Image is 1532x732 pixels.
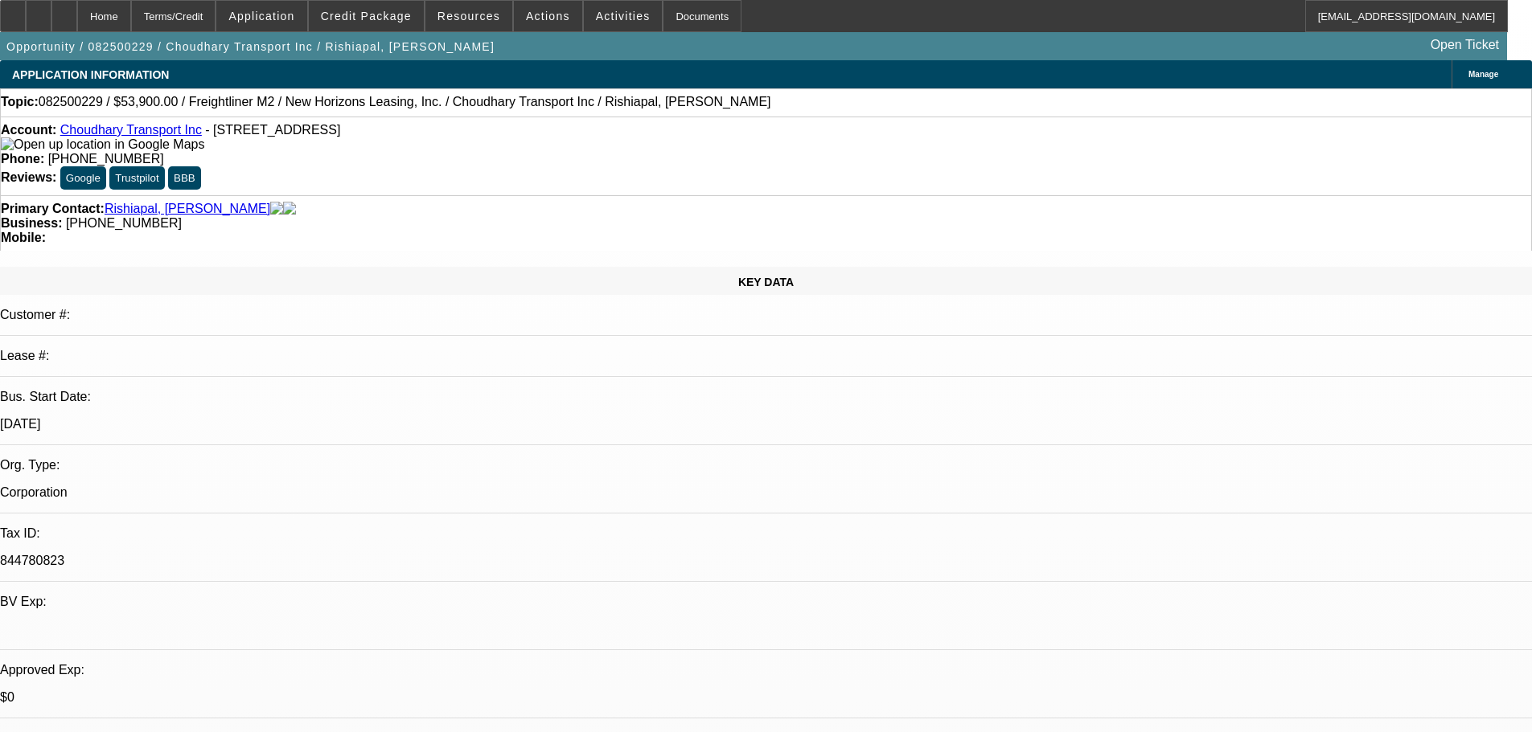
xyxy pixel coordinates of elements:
img: linkedin-icon.png [283,202,296,216]
a: View Google Maps [1,137,204,151]
strong: Reviews: [1,170,56,184]
button: Activities [584,1,663,31]
span: KEY DATA [738,276,794,288]
button: Actions [514,1,582,31]
button: BBB [168,166,201,190]
strong: Business: [1,216,62,230]
span: APPLICATION INFORMATION [12,68,169,81]
button: Google [60,166,106,190]
span: Manage [1468,70,1498,79]
a: Choudhary Transport Inc [60,123,202,137]
strong: Mobile: [1,231,46,244]
span: Opportunity / 082500229 / Choudhary Transport Inc / Rishiapal, [PERSON_NAME] [6,40,495,53]
strong: Account: [1,123,56,137]
span: Actions [526,10,570,22]
img: Open up location in Google Maps [1,137,204,152]
strong: Topic: [1,95,39,109]
a: Rishiapal, [PERSON_NAME] [105,202,270,216]
button: Credit Package [309,1,424,31]
span: - [STREET_ADDRESS] [205,123,340,137]
span: [PHONE_NUMBER] [48,152,164,166]
button: Trustpilot [109,166,164,190]
span: Application [228,10,294,22]
span: 082500229 / $53,900.00 / Freightliner M2 / New Horizons Leasing, Inc. / Choudhary Transport Inc /... [39,95,771,109]
button: Application [216,1,306,31]
img: facebook-icon.png [270,202,283,216]
span: [PHONE_NUMBER] [66,216,182,230]
strong: Primary Contact: [1,202,105,216]
a: Open Ticket [1424,31,1505,59]
strong: Phone: [1,152,44,166]
span: Credit Package [321,10,412,22]
span: Activities [596,10,651,22]
button: Resources [425,1,512,31]
span: Resources [437,10,500,22]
